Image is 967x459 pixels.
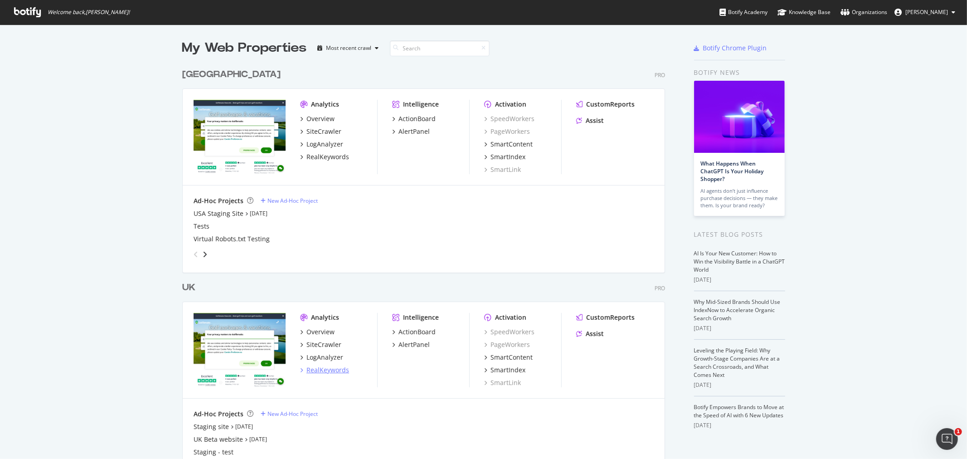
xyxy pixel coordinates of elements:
button: [PERSON_NAME] [887,5,962,20]
div: [DATE] [694,324,785,332]
span: Welcome back, [PERSON_NAME] ! [48,9,130,16]
a: Overview [300,114,335,123]
div: UK [182,281,195,294]
div: Intelligence [403,100,439,109]
div: Organizations [841,8,887,17]
a: SmartIndex [484,152,525,161]
a: SmartContent [484,140,533,149]
a: Botify Chrome Plugin [694,44,767,53]
div: [DATE] [694,421,785,430]
a: ActionBoard [392,327,436,337]
div: Botify news [694,68,785,78]
div: angle-left [190,247,202,262]
a: SmartIndex [484,366,525,375]
div: AlertPanel [398,340,430,349]
div: Pro [655,71,665,79]
a: SpeedWorkers [484,114,535,123]
div: SmartIndex [491,366,525,375]
div: Analytics [311,313,339,322]
a: New Ad-Hoc Project [261,197,318,205]
a: AlertPanel [392,127,430,136]
input: Search [390,40,490,56]
div: Intelligence [403,313,439,322]
a: SmartLink [484,378,521,387]
a: Virtual Robots.txt Testing [194,234,270,244]
a: [GEOGRAPHIC_DATA] [182,68,284,81]
div: LogAnalyzer [306,353,343,362]
div: ActionBoard [398,114,436,123]
button: Most recent crawl [314,41,383,55]
div: Botify Chrome Plugin [703,44,767,53]
span: 1 [955,428,962,435]
div: My Web Properties [182,39,307,57]
div: Botify Academy [719,8,768,17]
div: angle-right [202,250,208,259]
a: SiteCrawler [300,340,341,349]
a: Assist [576,329,604,338]
a: SmartLink [484,165,521,174]
div: New Ad-Hoc Project [267,410,318,418]
img: www.golfbreaks.com/en-us/ [194,100,286,173]
a: New Ad-Hoc Project [261,410,318,418]
a: AI Is Your New Customer: How to Win the Visibility Battle in a ChatGPT World [694,249,785,273]
div: Overview [306,114,335,123]
div: Analytics [311,100,339,109]
div: Activation [495,100,526,109]
img: What Happens When ChatGPT Is Your Holiday Shopper? [694,81,785,153]
a: PageWorkers [484,340,530,349]
a: AlertPanel [392,340,430,349]
iframe: Intercom live chat [936,428,958,450]
div: Assist [586,116,604,125]
a: Why Mid-Sized Brands Should Use IndexNow to Accelerate Organic Search Growth [694,298,781,322]
a: What Happens When ChatGPT Is Your Holiday Shopper? [701,160,764,183]
div: SmartContent [491,353,533,362]
div: Most recent crawl [326,45,372,51]
a: USA Staging Site [194,209,243,218]
a: SpeedWorkers [484,327,535,337]
a: Assist [576,116,604,125]
a: Overview [300,327,335,337]
div: [DATE] [694,381,785,389]
div: Activation [495,313,526,322]
div: Staging site [194,422,229,431]
div: SiteCrawler [306,127,341,136]
div: Ad-Hoc Projects [194,410,243,419]
div: AI agents don’t just influence purchase decisions — they make them. Is your brand ready? [701,187,778,209]
a: SiteCrawler [300,127,341,136]
div: Tests [194,222,209,231]
a: RealKeywords [300,366,349,375]
div: SiteCrawler [306,340,341,349]
div: SmartContent [491,140,533,149]
div: ActionBoard [398,327,436,337]
a: ActionBoard [392,114,436,123]
div: Pro [655,284,665,292]
a: CustomReports [576,313,635,322]
div: AlertPanel [398,127,430,136]
a: Leveling the Playing Field: Why Growth-Stage Companies Are at a Search Crossroads, and What Comes... [694,347,780,379]
div: RealKeywords [306,152,349,161]
a: UK [182,281,199,294]
div: [DATE] [694,276,785,284]
div: Ad-Hoc Projects [194,196,243,205]
div: New Ad-Hoc Project [267,197,318,205]
a: [DATE] [250,210,267,217]
a: [DATE] [235,423,253,430]
div: [GEOGRAPHIC_DATA] [182,68,281,81]
a: Botify Empowers Brands to Move at the Speed of AI with 6 New Updates [694,403,784,419]
a: UK Beta website [194,435,243,444]
span: Tom Neale [905,8,948,16]
a: Staging - test [194,448,233,457]
div: Overview [306,327,335,337]
a: LogAnalyzer [300,140,343,149]
div: SmartIndex [491,152,525,161]
div: CustomReports [586,313,635,322]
